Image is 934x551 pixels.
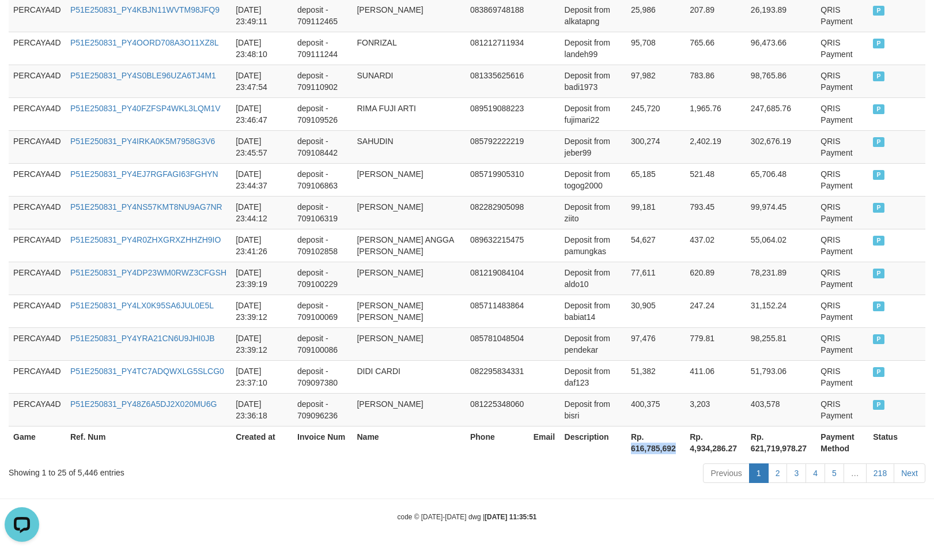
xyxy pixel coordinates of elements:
[352,163,465,196] td: [PERSON_NAME]
[816,65,868,97] td: QRIS Payment
[749,463,769,483] a: 1
[352,295,465,327] td: [PERSON_NAME] [PERSON_NAME]
[746,360,816,393] td: 51,793.06
[70,268,226,277] a: P51E250831_PY4DP23WM0RWZ3CFGSH
[626,295,685,327] td: 30,905
[293,32,352,65] td: deposit - 709111244
[231,426,293,459] th: Created at
[685,32,746,65] td: 765.66
[816,393,868,426] td: QRIS Payment
[9,196,66,229] td: PERCAYA4D
[746,130,816,163] td: 302,676.19
[9,97,66,130] td: PERCAYA4D
[685,393,746,426] td: 3,203
[816,295,868,327] td: QRIS Payment
[466,393,529,426] td: 081225348060
[626,196,685,229] td: 99,181
[685,97,746,130] td: 1,965.76
[560,262,626,295] td: Deposit from aldo10
[293,327,352,360] td: deposit - 709100086
[626,262,685,295] td: 77,611
[746,32,816,65] td: 96,473.66
[9,163,66,196] td: PERCAYA4D
[9,262,66,295] td: PERCAYA4D
[626,65,685,97] td: 97,982
[231,360,293,393] td: [DATE] 23:37:10
[560,32,626,65] td: Deposit from landeh99
[816,97,868,130] td: QRIS Payment
[746,393,816,426] td: 403,578
[293,130,352,163] td: deposit - 709108442
[9,295,66,327] td: PERCAYA4D
[70,202,222,212] a: P51E250831_PY4NS57KMT8NU9AG7NR
[868,426,925,459] th: Status
[70,301,214,310] a: P51E250831_PY4LX0K95SA6JUL0E5L
[70,137,215,146] a: P51E250831_PY4IRKA0K5M7958G3V6
[626,163,685,196] td: 65,185
[560,360,626,393] td: Deposit from daf123
[560,130,626,163] td: Deposit from jeber99
[560,196,626,229] td: Deposit from ziito
[560,327,626,360] td: Deposit from pendekar
[70,71,216,80] a: P51E250831_PY4S0BLE96UZA6TJ4M1
[873,170,884,180] span: PAID
[816,426,868,459] th: Payment Method
[9,65,66,97] td: PERCAYA4D
[626,360,685,393] td: 51,382
[816,196,868,229] td: QRIS Payment
[816,360,868,393] td: QRIS Payment
[746,163,816,196] td: 65,706.48
[466,196,529,229] td: 082282905098
[685,65,746,97] td: 783.86
[768,463,788,483] a: 2
[70,38,219,47] a: P51E250831_PY4OORD708A3O11XZ8L
[352,393,465,426] td: [PERSON_NAME]
[9,327,66,360] td: PERCAYA4D
[894,463,925,483] a: Next
[560,393,626,426] td: Deposit from bisri
[560,65,626,97] td: Deposit from badi1973
[9,426,66,459] th: Game
[352,229,465,262] td: [PERSON_NAME] ANGGA [PERSON_NAME]
[70,5,220,14] a: P51E250831_PY4KBJN11WVTM98JFQ9
[873,236,884,246] span: PAID
[352,97,465,130] td: RIMA FUJI ARTI
[293,295,352,327] td: deposit - 709100069
[560,97,626,130] td: Deposit from fujimari22
[626,426,685,459] th: Rp. 616,785,692
[485,513,536,521] strong: [DATE] 11:35:51
[626,229,685,262] td: 54,627
[231,163,293,196] td: [DATE] 23:44:37
[9,462,380,478] div: Showing 1 to 25 of 5,446 entries
[231,327,293,360] td: [DATE] 23:39:12
[746,262,816,295] td: 78,231.89
[293,65,352,97] td: deposit - 709110902
[466,262,529,295] td: 081219084104
[231,229,293,262] td: [DATE] 23:41:26
[293,262,352,295] td: deposit - 709100229
[844,463,867,483] a: …
[231,295,293,327] td: [DATE] 23:39:12
[352,360,465,393] td: DIDI CARDI
[816,262,868,295] td: QRIS Payment
[9,360,66,393] td: PERCAYA4D
[746,65,816,97] td: 98,765.86
[746,229,816,262] td: 55,064.02
[560,426,626,459] th: Description
[466,360,529,393] td: 082295834331
[786,463,806,483] a: 3
[231,65,293,97] td: [DATE] 23:47:54
[466,327,529,360] td: 085781048504
[70,104,221,113] a: P51E250831_PY40FZFSP4WKL3LQM1V
[825,463,844,483] a: 5
[626,327,685,360] td: 97,476
[466,130,529,163] td: 085792222219
[529,426,560,459] th: Email
[626,393,685,426] td: 400,375
[466,97,529,130] td: 089519088223
[816,229,868,262] td: QRIS Payment
[746,426,816,459] th: Rp. 621,719,978.27
[816,130,868,163] td: QRIS Payment
[70,235,221,244] a: P51E250831_PY4R0ZHXGRXZHHZH9IO
[746,97,816,130] td: 247,685.76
